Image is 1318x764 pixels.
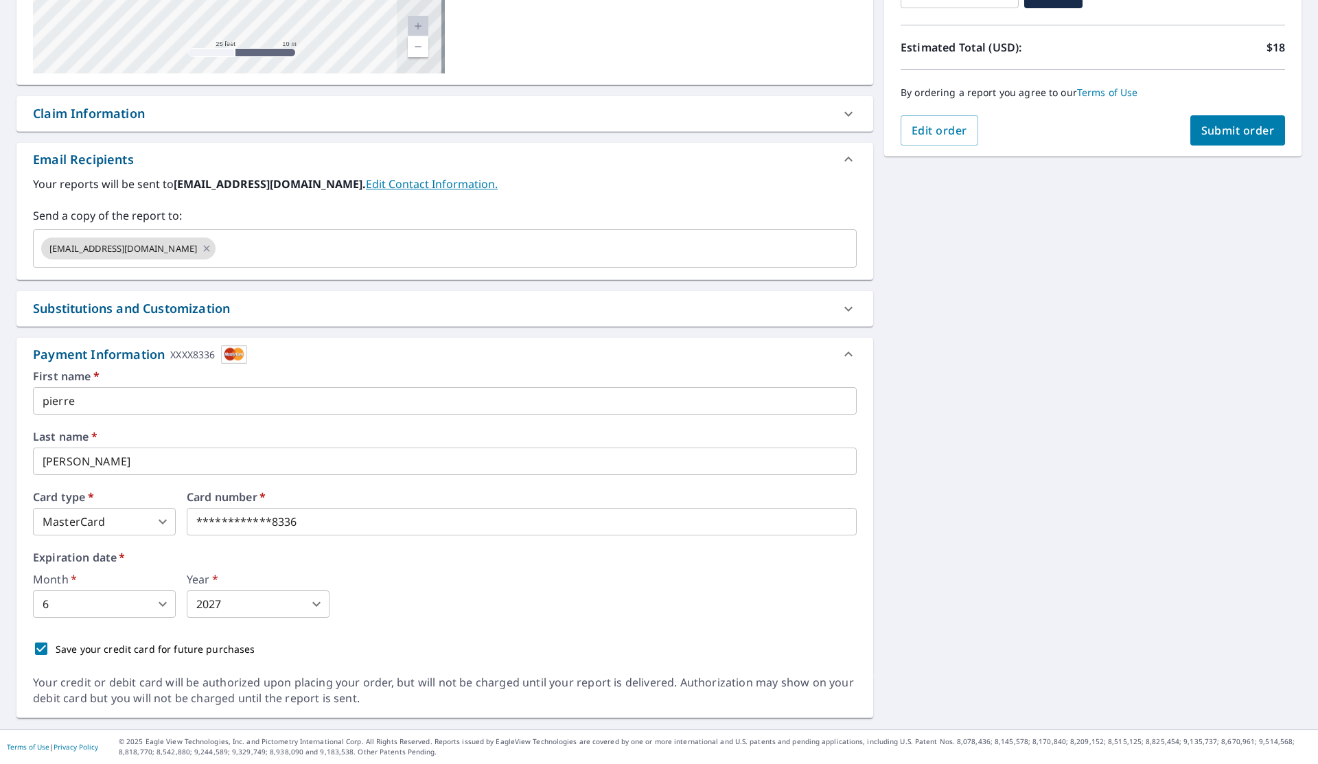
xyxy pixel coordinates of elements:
[16,291,873,326] div: Substitutions and Customization
[33,675,857,706] div: Your credit or debit card will be authorized upon placing your order, but will not be charged unt...
[33,150,134,169] div: Email Recipients
[901,39,1093,56] p: Estimated Total (USD):
[170,345,215,364] div: XXXX8336
[33,371,857,382] label: First name
[1267,39,1285,56] p: $18
[33,590,176,618] div: 6
[408,36,428,57] a: Current Level 20, Zoom Out
[41,238,216,259] div: [EMAIL_ADDRESS][DOMAIN_NAME]
[33,552,857,563] label: Expiration date
[1190,115,1286,146] button: Submit order
[366,176,498,192] a: EditContactInfo
[7,742,49,752] a: Terms of Use
[901,86,1285,99] p: By ordering a report you agree to our
[16,338,873,371] div: Payment InformationXXXX8336cardImage
[16,96,873,131] div: Claim Information
[408,16,428,36] a: Current Level 20, Zoom In Disabled
[16,143,873,176] div: Email Recipients
[912,123,967,138] span: Edit order
[7,743,98,751] p: |
[56,642,255,656] p: Save your credit card for future purchases
[187,590,329,618] div: 2027
[1077,86,1138,99] a: Terms of Use
[221,345,247,364] img: cardImage
[33,431,857,442] label: Last name
[187,491,857,502] label: Card number
[119,737,1311,757] p: © 2025 Eagle View Technologies, Inc. and Pictometry International Corp. All Rights Reserved. Repo...
[33,508,176,535] div: MasterCard
[33,345,247,364] div: Payment Information
[174,176,366,192] b: [EMAIL_ADDRESS][DOMAIN_NAME].
[901,115,978,146] button: Edit order
[33,491,176,502] label: Card type
[33,176,857,192] label: Your reports will be sent to
[1201,123,1275,138] span: Submit order
[33,104,145,123] div: Claim Information
[54,742,98,752] a: Privacy Policy
[33,299,230,318] div: Substitutions and Customization
[187,574,329,585] label: Year
[33,574,176,585] label: Month
[41,242,205,255] span: [EMAIL_ADDRESS][DOMAIN_NAME]
[33,207,857,224] label: Send a copy of the report to:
